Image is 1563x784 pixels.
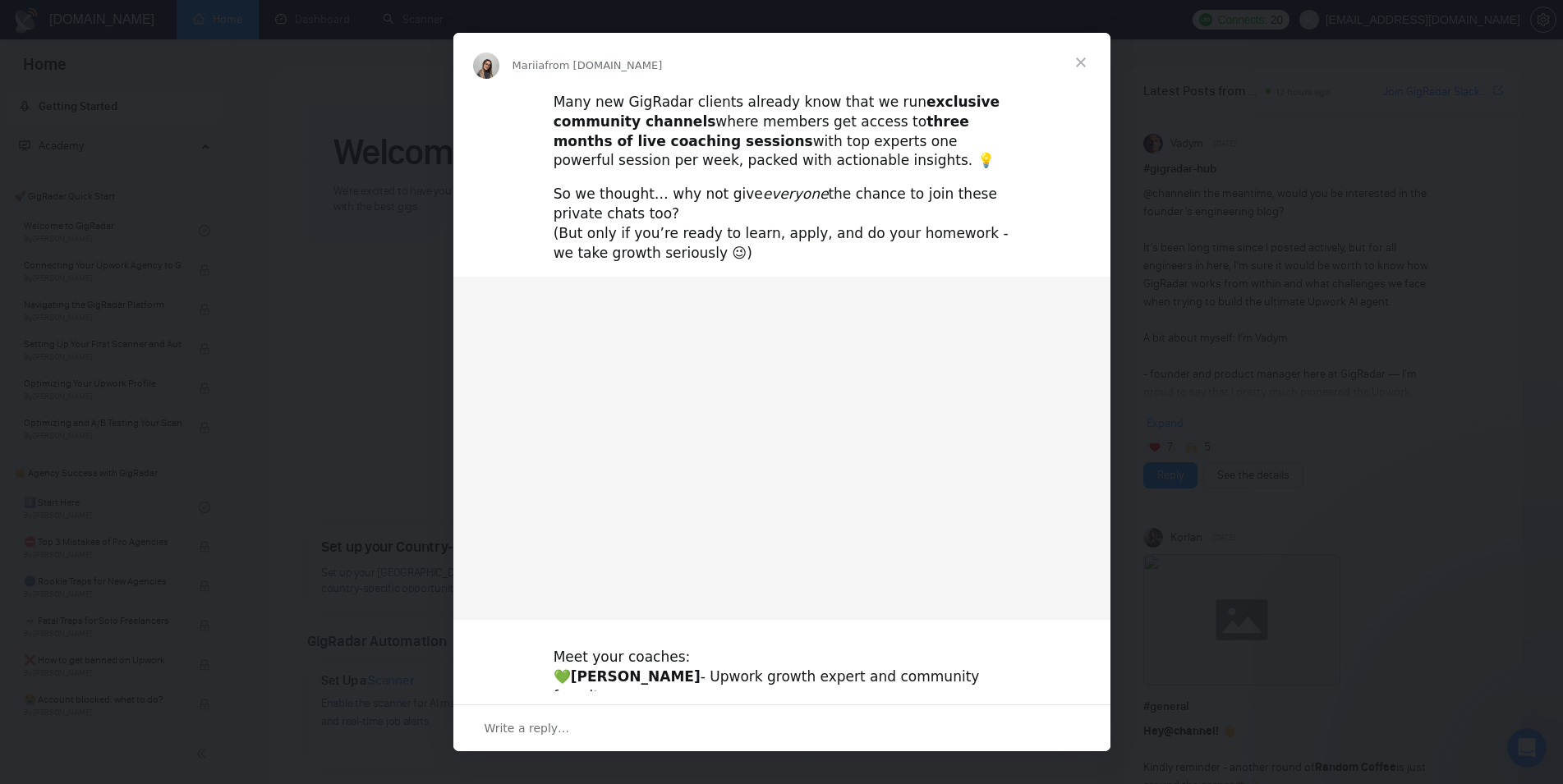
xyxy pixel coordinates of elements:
span: Write a reply… [485,718,570,739]
span: Mariia [513,59,545,71]
span: Close [1051,33,1110,92]
div: Open conversation and reply [453,704,1110,751]
i: everyone [763,186,829,202]
div: Many new GigRadar clients already know that we run where members get access to with top experts o... [554,93,1010,171]
b: [PERSON_NAME] [571,668,701,685]
b: three months of live coaching sessions [554,113,969,149]
img: Profile image for Mariia [473,53,499,79]
span: from [DOMAIN_NAME] [545,59,662,71]
b: exclusive community channels [554,94,1000,130]
div: So we thought… why not give the chance to join these private chats too? (But only if you’re ready... [554,185,1010,263]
